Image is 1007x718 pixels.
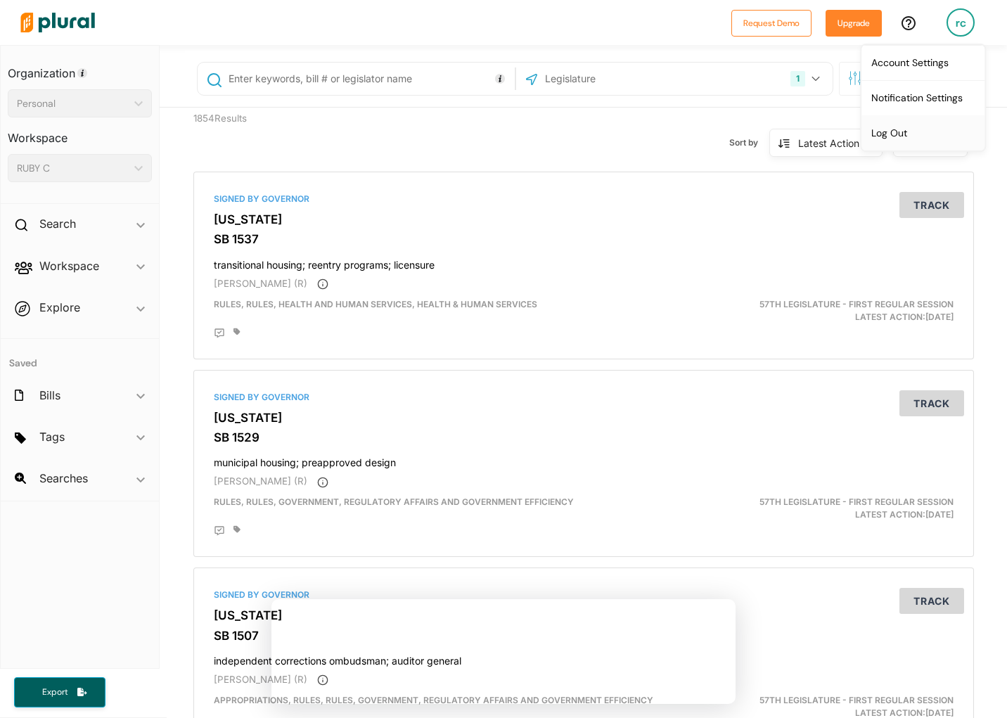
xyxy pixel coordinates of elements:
input: Enter keywords, bill # or legislator name [227,65,511,92]
button: Track [899,192,964,218]
span: Search Filters [848,71,862,83]
div: Signed by Governor [214,589,954,601]
h3: [US_STATE] [214,608,954,622]
div: 1 [790,71,805,86]
div: Latest Action: [DATE] [710,298,964,323]
h3: SB 1507 [214,629,954,643]
a: Notification Settings [861,80,984,115]
div: Add tags [233,328,240,336]
a: Log Out [861,115,984,150]
button: Upgrade [826,10,882,37]
span: Rules, Rules, Government, Regulatory Affairs and Government Efficiency [214,496,574,507]
button: Request Demo [731,10,812,37]
div: rc [947,8,975,37]
span: [PERSON_NAME] (R) [214,674,307,685]
h4: Saved [1,339,159,373]
span: 57th Legislature - First Regular Session [759,299,954,309]
span: Sort by [729,136,769,149]
div: Signed by Governor [214,391,954,404]
div: Tooltip anchor [76,67,89,79]
div: Add tags [233,525,240,534]
h2: Bills [39,387,60,403]
h2: Search [39,216,76,231]
a: Account Settings [861,45,984,80]
div: Latest Action: [DATE] [710,496,964,521]
h2: Workspace [39,258,99,274]
div: Signed by Governor [214,193,954,205]
button: Track [899,390,964,416]
div: Tooltip anchor [494,72,506,85]
button: 1 [785,65,829,92]
span: Appropriations, Rules, Rules, Government, Regulatory Affairs and Government Efficiency [214,695,653,705]
a: rc [935,3,986,42]
h4: transitional housing; reentry programs; licensure [214,252,954,271]
div: Personal [17,96,129,111]
span: 57th Legislature - First Regular Session [759,695,954,705]
span: [PERSON_NAME] (R) [214,278,307,289]
h3: [US_STATE] [214,212,954,226]
div: Add Position Statement [214,525,225,537]
span: 57th Legislature - First Regular Session [759,496,954,507]
a: Upgrade [826,15,882,30]
div: Add Position Statement [214,328,225,339]
h3: SB 1529 [214,430,954,444]
span: [PERSON_NAME] (R) [214,475,307,487]
iframe: Survey from Plural [271,599,736,704]
div: Latest Action [798,136,859,150]
div: 1854 Results [183,108,383,161]
a: Request Demo [731,15,812,30]
h3: SB 1537 [214,232,954,246]
h3: Workspace [8,117,152,148]
button: Track [899,588,964,614]
h3: [US_STATE] [214,411,954,425]
input: Legislature [544,65,694,92]
h4: municipal housing; preapproved design [214,450,954,469]
h4: independent corrections ombudsman; auditor general [214,648,954,667]
div: RUBY C [17,161,129,176]
button: Export [14,677,105,707]
span: Rules, Rules, Health and Human Services, Health & Human Services [214,299,537,309]
h3: Organization [8,53,152,84]
span: Export [32,686,77,698]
